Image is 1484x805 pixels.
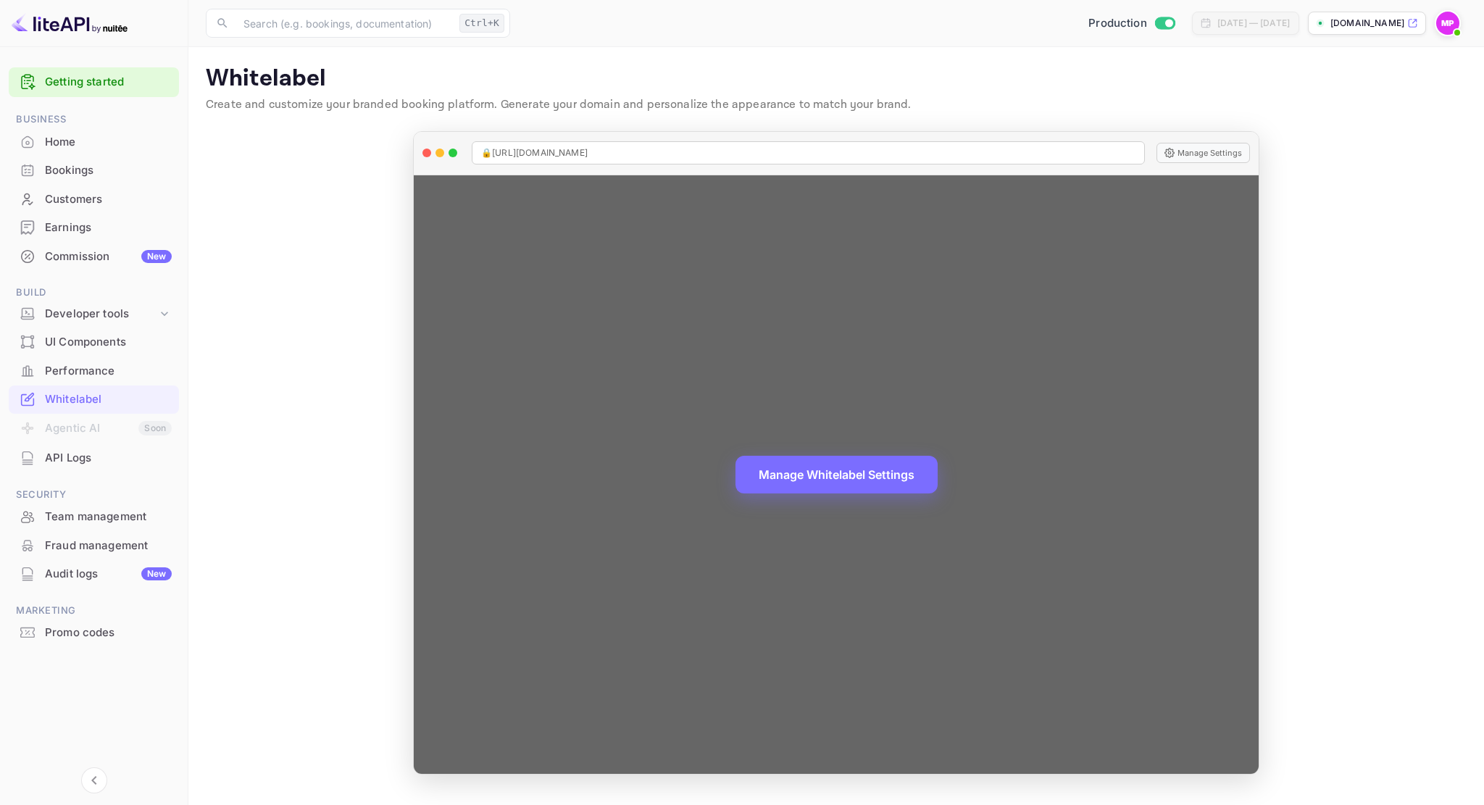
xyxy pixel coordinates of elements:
[481,146,588,159] span: 🔒 [URL][DOMAIN_NAME]
[45,74,172,91] a: Getting started
[9,128,179,155] a: Home
[9,385,179,412] a: Whitelabel
[9,285,179,301] span: Build
[1217,17,1290,30] div: [DATE] — [DATE]
[9,157,179,183] a: Bookings
[235,9,454,38] input: Search (e.g. bookings, documentation)
[206,96,1467,114] p: Create and customize your branded booking platform. Generate your domain and personalize the appe...
[1156,143,1250,163] button: Manage Settings
[45,220,172,236] div: Earnings
[45,566,172,583] div: Audit logs
[9,560,179,588] div: Audit logsNew
[45,191,172,208] div: Customers
[9,185,179,214] div: Customers
[9,243,179,270] a: CommissionNew
[9,243,179,271] div: CommissionNew
[9,532,179,560] div: Fraud management
[9,503,179,530] a: Team management
[9,357,179,385] div: Performance
[45,162,172,179] div: Bookings
[1083,15,1180,32] div: Switch to Sandbox mode
[9,444,179,471] a: API Logs
[9,128,179,157] div: Home
[45,306,157,322] div: Developer tools
[45,625,172,641] div: Promo codes
[9,444,179,472] div: API Logs
[9,301,179,327] div: Developer tools
[9,619,179,647] div: Promo codes
[45,249,172,265] div: Commission
[1436,12,1459,35] img: Mark Philip
[459,14,504,33] div: Ctrl+K
[9,603,179,619] span: Marketing
[9,619,179,646] a: Promo codes
[45,391,172,408] div: Whitelabel
[9,328,179,356] div: UI Components
[45,363,172,380] div: Performance
[141,567,172,580] div: New
[9,385,179,414] div: Whitelabel
[9,157,179,185] div: Bookings
[12,12,128,35] img: LiteAPI logo
[81,767,107,793] button: Collapse navigation
[45,450,172,467] div: API Logs
[9,532,179,559] a: Fraud management
[9,185,179,212] a: Customers
[9,487,179,503] span: Security
[9,112,179,128] span: Business
[735,456,938,493] button: Manage Whitelabel Settings
[9,357,179,384] a: Performance
[9,560,179,587] a: Audit logsNew
[45,509,172,525] div: Team management
[45,538,172,554] div: Fraud management
[9,328,179,355] a: UI Components
[141,250,172,263] div: New
[9,503,179,531] div: Team management
[45,134,172,151] div: Home
[1330,17,1404,30] p: [DOMAIN_NAME]
[206,64,1467,93] p: Whitelabel
[9,214,179,242] div: Earnings
[9,214,179,241] a: Earnings
[45,334,172,351] div: UI Components
[1088,15,1147,32] span: Production
[9,67,179,97] div: Getting started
